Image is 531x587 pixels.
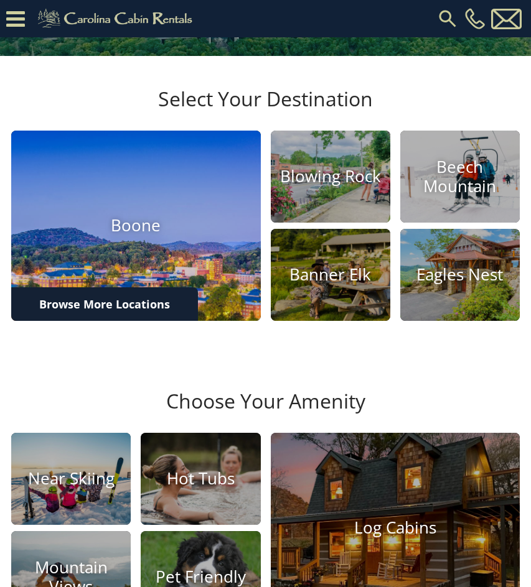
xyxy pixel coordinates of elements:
[400,131,520,223] a: Beech Mountain
[400,157,520,196] h4: Beech Mountain
[11,469,131,488] h4: Near Skiing
[31,6,203,31] img: Khaki-logo.png
[271,265,390,284] h4: Banner Elk
[11,433,131,525] a: Near Skiing
[9,87,522,131] h3: Select Your Destination
[11,131,261,321] a: Boone
[11,287,198,321] a: Browse More Locations
[141,433,260,525] a: Hot Tubs
[11,216,261,235] h4: Boone
[271,518,520,537] h4: Log Cabins
[462,8,488,29] a: [PHONE_NUMBER]
[141,567,260,586] h4: Pet Friendly
[271,167,390,186] h4: Blowing Rock
[9,389,522,433] h3: Choose Your Amenity
[141,469,260,488] h4: Hot Tubs
[436,7,459,30] img: search-regular.svg
[400,229,520,321] a: Eagles Nest
[271,229,390,321] a: Banner Elk
[400,265,520,284] h4: Eagles Nest
[271,131,390,223] a: Blowing Rock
